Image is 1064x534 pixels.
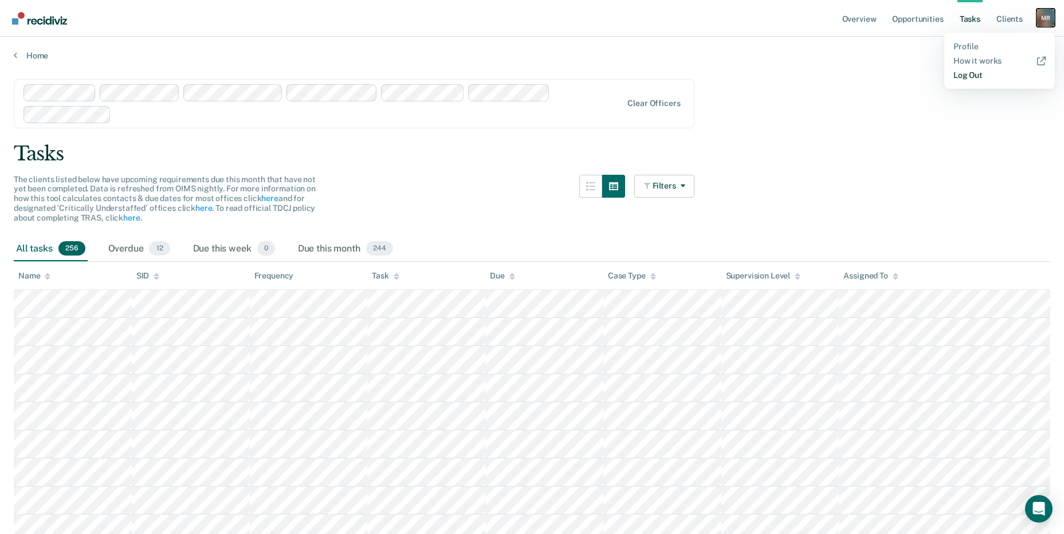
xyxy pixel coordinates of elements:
[58,241,85,256] span: 256
[296,237,395,262] div: Due this month244
[726,271,801,281] div: Supervision Level
[608,271,656,281] div: Case Type
[254,271,294,281] div: Frequency
[149,241,170,256] span: 12
[136,271,160,281] div: SID
[14,175,316,222] span: The clients listed below have upcoming requirements due this month that have not yet been complet...
[953,70,1046,80] a: Log Out
[106,237,172,262] div: Overdue12
[953,42,1046,52] a: Profile
[372,271,399,281] div: Task
[18,271,50,281] div: Name
[195,203,212,213] a: here
[366,241,393,256] span: 244
[12,12,67,25] img: Recidiviz
[953,56,1046,66] a: How it works
[627,99,680,108] div: Clear officers
[191,237,277,262] div: Due this week0
[1036,9,1055,27] div: M R
[843,271,898,281] div: Assigned To
[14,50,1050,61] a: Home
[14,237,88,262] div: All tasks256
[14,142,1050,166] div: Tasks
[261,194,278,203] a: here
[490,271,515,281] div: Due
[1025,495,1053,523] div: Open Intercom Messenger
[634,175,695,198] button: Filters
[123,213,140,222] a: here
[257,241,275,256] span: 0
[1036,9,1055,27] button: Profile dropdown button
